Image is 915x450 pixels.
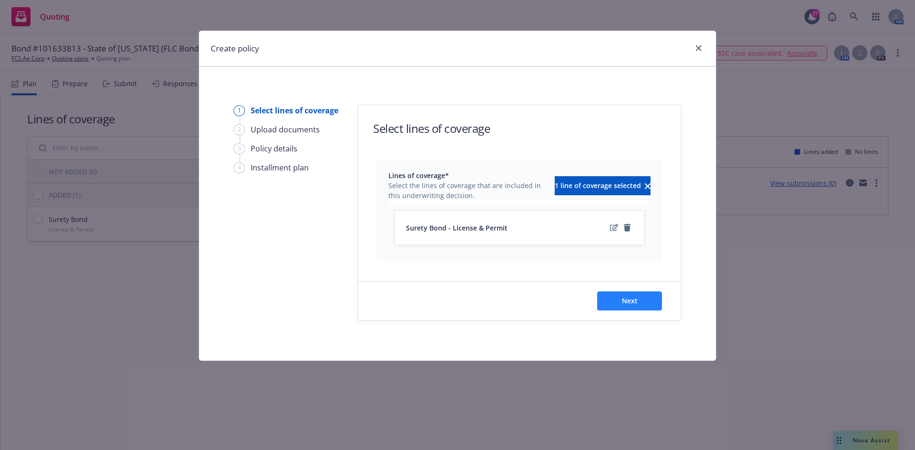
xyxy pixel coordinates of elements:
span: Select the lines of coverage that are included in this underwriting decision. [388,180,549,200]
span: Lines of coverage* [388,170,549,180]
span: 1 line of coverage selected [555,181,641,190]
h1: Select lines of coverage [373,120,490,136]
button: 1 line of coverage selectedclear selection [555,176,651,195]
div: Policy details [251,143,297,154]
span: Next [622,296,638,305]
div: Select lines of coverage [251,105,338,116]
a: edit [608,222,620,233]
div: 3 [234,143,245,154]
button: Next [597,291,662,310]
h1: Create policy [211,42,259,55]
div: 4 [234,162,245,173]
svg: clear selection [645,183,651,189]
div: Installment plan [251,162,309,173]
div: Upload documents [251,124,320,135]
div: 2 [234,124,245,135]
span: Surety Bond - License & Permit [406,223,508,233]
a: close [693,42,704,54]
div: 1 [234,105,245,116]
a: remove [621,222,633,233]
